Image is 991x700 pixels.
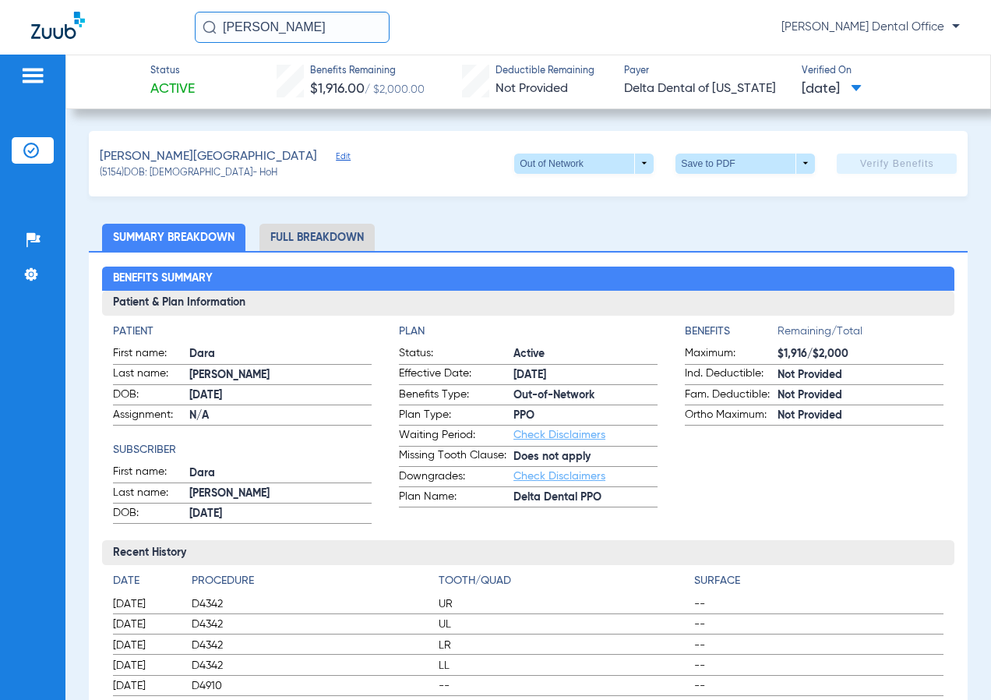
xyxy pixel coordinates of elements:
span: Not Provided [778,367,943,384]
span: [DATE] [113,617,178,632]
span: [PERSON_NAME] Dental Office [781,19,960,35]
span: -- [694,658,943,673]
span: [DATE] [113,678,178,694]
h4: Patient [113,323,372,340]
span: Last name: [113,485,189,504]
a: Check Disclaimers [513,430,605,440]
li: Full Breakdown [259,224,375,251]
img: hamburger-icon [20,66,45,85]
app-breakdown-title: Tooth/Quad [439,573,688,595]
span: D4342 [192,658,433,673]
span: -- [694,617,943,632]
h3: Recent History [102,540,954,565]
img: Zuub Logo [31,12,85,39]
span: LR [439,638,688,653]
app-breakdown-title: Benefits [685,323,778,345]
span: Not Provided [778,408,943,424]
iframe: Chat Widget [913,625,991,700]
app-breakdown-title: Date [113,573,178,595]
span: -- [694,638,943,653]
span: D4342 [192,638,433,653]
span: Delta Dental PPO [513,490,658,506]
span: $1,916.00 [310,82,365,96]
span: Missing Tooth Clause: [399,447,513,466]
span: Waiting Period: [399,427,513,446]
span: Dara [189,346,372,362]
span: Ortho Maximum: [685,407,778,426]
button: Save to PDF [675,154,815,174]
span: [DATE] [113,596,178,612]
h4: Benefits [685,323,778,340]
span: Payer [624,65,788,79]
span: Plan Type: [399,407,513,426]
h4: Plan [399,323,658,340]
span: Verified On [802,65,966,79]
app-breakdown-title: Procedure [192,573,433,595]
span: [DATE] [189,506,372,522]
span: First name: [113,345,189,364]
span: -- [694,596,943,612]
span: Dara [189,465,372,482]
span: Benefits Remaining [310,65,425,79]
span: Fam. Deductible: [685,387,778,405]
span: LL [439,658,688,673]
span: Status [150,65,195,79]
span: DOB: [113,387,189,405]
h4: Date [113,573,178,589]
span: [PERSON_NAME][GEOGRAPHIC_DATA] [100,147,317,167]
span: Not Provided [778,387,943,404]
app-breakdown-title: Surface [694,573,943,595]
span: [DATE] [113,658,178,673]
span: / $2,000.00 [365,84,425,95]
span: Deductible Remaining [495,65,594,79]
span: $1,916/$2,000 [778,346,943,362]
span: [DATE] [513,367,658,384]
span: Not Provided [495,83,568,95]
span: First name: [113,464,189,483]
span: Maximum: [685,345,778,364]
span: Last name: [113,366,189,384]
span: Active [150,80,195,99]
span: UL [439,617,688,632]
h4: Surface [694,573,943,589]
span: [PERSON_NAME] [189,367,372,384]
span: PPO [513,408,658,424]
span: -- [439,678,688,694]
h3: Patient & Plan Information [102,291,954,316]
span: Does not apply [513,449,658,465]
h4: Subscriber [113,442,372,458]
span: Remaining/Total [778,323,943,345]
span: Active [513,346,658,362]
span: Delta Dental of [US_STATE] [624,80,788,99]
span: Effective Date: [399,366,513,384]
span: D4342 [192,617,433,632]
span: [PERSON_NAME] [189,486,372,502]
span: D4342 [192,596,433,612]
img: Search Icon [203,20,217,34]
button: Out of Network [514,154,654,174]
span: Downgrades: [399,468,513,487]
span: [DATE] [189,387,372,404]
h2: Benefits Summary [102,267,954,292]
span: N/A [189,408,372,424]
span: D4910 [192,678,433,694]
span: UR [439,596,688,612]
span: Plan Name: [399,489,513,507]
span: [DATE] [802,80,862,99]
h4: Tooth/Quad [439,573,688,589]
span: Edit [336,151,350,166]
span: Benefits Type: [399,387,513,405]
li: Summary Breakdown [102,224,245,251]
a: Check Disclaimers [513,471,605,482]
span: (5154) DOB: [DEMOGRAPHIC_DATA] - HoH [100,167,277,181]
h4: Procedure [192,573,433,589]
span: Assignment: [113,407,189,426]
span: Status: [399,345,513,364]
span: DOB: [113,505,189,524]
span: [DATE] [113,638,178,653]
span: Out-of-Network [513,387,658,404]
